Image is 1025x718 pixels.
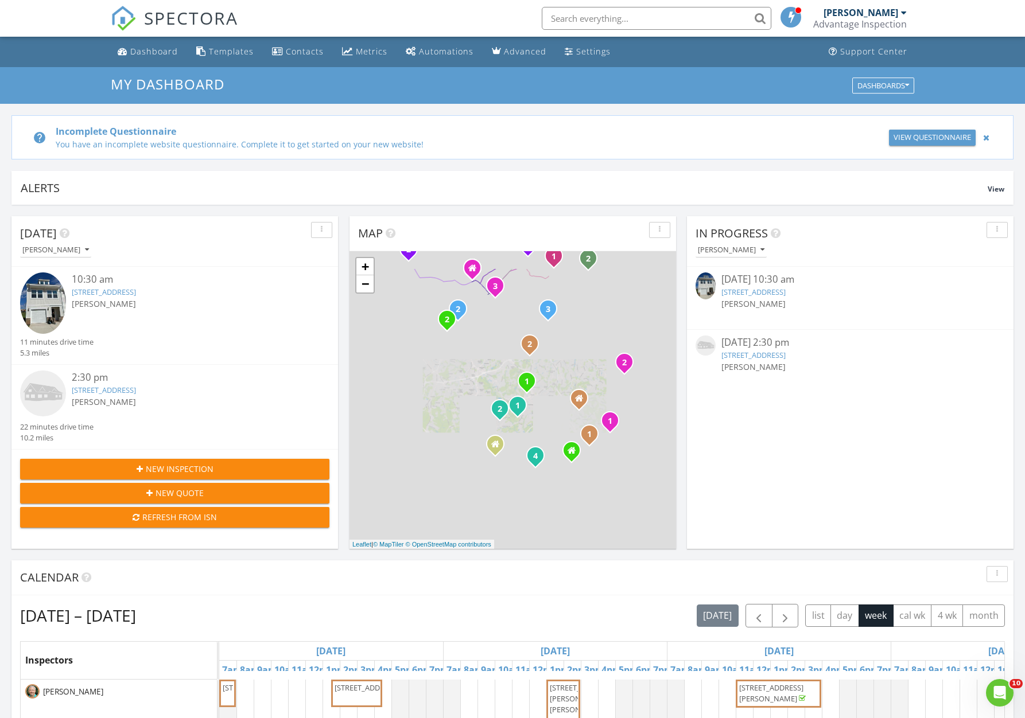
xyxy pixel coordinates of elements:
h2: [DATE] – [DATE] [20,604,136,627]
i: 1 [515,402,520,410]
a: View Questionnaire [889,130,976,146]
div: Advantage Inspection [813,18,907,30]
a: 6pm [857,661,883,679]
div: 105 Towson Dr, Greenville, SC 29615 [548,309,555,315]
a: 12pm [306,661,337,679]
a: Support Center [824,41,912,63]
button: list [805,604,831,627]
a: Advanced [487,41,551,63]
div: 9 Raven Falls Ln, Simpsonville, SC 29681 [624,362,631,369]
button: cal wk [893,604,932,627]
div: | [350,540,494,549]
div: Metrics [356,46,387,57]
div: 10:30 am [72,272,304,287]
span: View [988,184,1004,194]
span: [STREET_ADDRESS] [223,682,287,693]
div: 8 Crossway Drive, Piedmont SC 29673 [495,444,502,451]
a: 5pm [840,661,865,679]
button: [PERSON_NAME] [696,243,767,258]
i: 2 [586,255,591,263]
span: New Inspection [146,463,213,475]
i: 2 [622,359,627,367]
a: 7am [667,661,693,679]
span: My Dashboard [111,75,224,93]
span: 10 [1010,679,1023,688]
a: 11am [736,661,767,679]
div: 10.2 miles [20,432,94,443]
a: 3pm [358,661,383,679]
span: Inspectors [25,654,73,666]
a: Go to August 27, 2025 [313,642,348,660]
a: 8am [685,661,710,679]
a: 8am [908,661,934,679]
img: house-placeholder-square-ca63347ab8c70e15b013bc22427d3df0f7f082c62ce06d78aee8ec4e70df452f.jpg [20,370,66,416]
a: SPECTORA [111,15,238,40]
a: [STREET_ADDRESS] [72,287,136,297]
div: Dashboard [130,46,178,57]
div: 11 minutes drive time [20,337,94,348]
div: 2:30 pm [72,370,304,385]
a: 12pm [754,661,785,679]
div: 103 Teal Ln, Mauldin, SC 29662 [527,381,534,388]
div: [PERSON_NAME] [22,246,89,254]
a: 11am [289,661,320,679]
div: 322 Nettle Ln, Greenville, SC 29607 [530,344,537,350]
a: 7am [891,661,917,679]
a: 7pm [426,661,452,679]
a: 7pm [650,661,676,679]
button: Refresh from ISN [20,507,329,528]
span: [STREET_ADDRESS][PERSON_NAME][PERSON_NAME] [550,682,614,715]
a: Leaflet [352,541,371,548]
span: [PERSON_NAME] [721,298,786,309]
a: 10am [271,661,302,679]
button: week [859,604,894,627]
a: 1pm [995,661,1020,679]
span: [PERSON_NAME] [72,396,136,407]
a: 10am [495,661,526,679]
div: [PERSON_NAME] [698,246,764,254]
a: 11am [960,661,991,679]
div: 22 Brockmore Dr, Greenville, SC 29605 [500,408,507,415]
a: [DATE] 10:30 am [STREET_ADDRESS] [PERSON_NAME] [696,272,1005,323]
div: [DATE] 2:30 pm [721,335,979,350]
a: 11am [512,661,543,679]
a: 4pm [375,661,401,679]
button: Dashboards [852,77,914,93]
input: Search everything... [542,7,771,30]
i: 1 [525,378,529,386]
a: 5pm [392,661,418,679]
div: Support Center [840,46,907,57]
a: © OpenStreetMap contributors [406,541,491,548]
span: SPECTORA [144,6,238,30]
button: Previous [746,604,772,627]
div: Alerts [21,180,988,196]
span: [DATE] [20,225,57,241]
a: Dashboard [113,41,183,63]
a: 12pm [530,661,561,679]
a: 10:30 am [STREET_ADDRESS] [PERSON_NAME] 11 minutes drive time 5.3 miles [20,272,329,358]
a: 9am [254,661,280,679]
div: 131 Yellow Fox Rd, Greer, SC 29650 [588,258,595,265]
i: 1 [587,431,592,439]
a: 7pm [874,661,900,679]
a: 6pm [409,661,435,679]
a: 9am [702,661,728,679]
div: 233 Paperbark Dr, Greenville, SC 29607 [518,405,525,412]
a: 1pm [547,661,573,679]
a: 7am [444,661,469,679]
div: 414 Ansel St Unit A, Greenville, SC 29601 [447,319,454,326]
i: 2 [406,246,411,254]
a: Go to August 30, 2025 [985,642,1020,660]
a: Go to August 28, 2025 [538,642,573,660]
i: 2 [498,405,502,413]
button: [DATE] [697,604,739,627]
button: month [962,604,1005,627]
button: day [830,604,859,627]
div: [DATE] 10:30 am [721,272,979,287]
i: 3 [546,306,550,314]
div: 22 minutes drive time [20,422,94,432]
i: help [33,131,46,145]
a: Go to August 29, 2025 [762,642,797,660]
a: [STREET_ADDRESS] [721,350,786,360]
span: Calendar [20,569,79,585]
